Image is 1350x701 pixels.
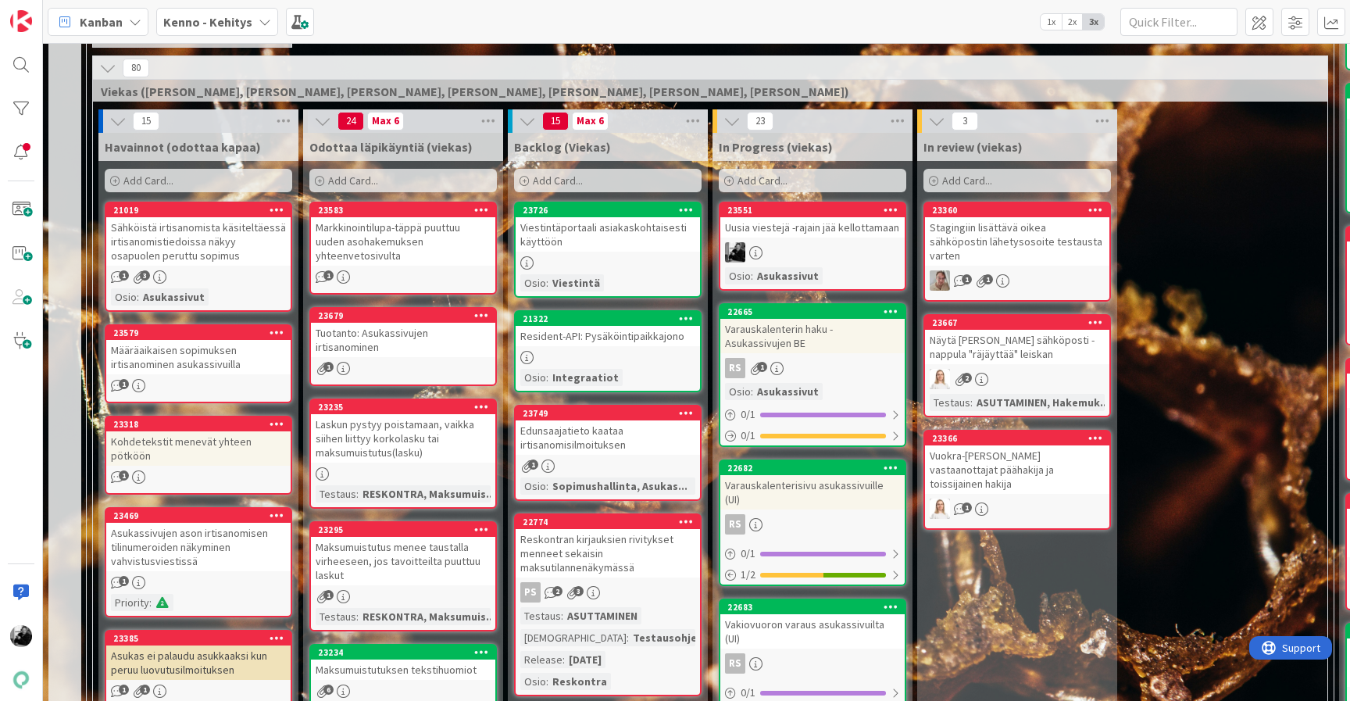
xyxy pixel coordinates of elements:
div: 22682 [727,463,905,474]
div: RS [720,653,905,674]
div: Testaus [316,485,356,503]
span: Add Card... [942,173,992,188]
div: 23366 [925,431,1109,445]
span: 23 [747,112,773,131]
img: KM [725,242,745,263]
img: SL [930,369,950,389]
span: 24 [337,112,364,131]
span: 1 [323,270,334,281]
div: 23579 [106,326,291,340]
div: 23583 [318,205,495,216]
div: Reskontran kirjauksien rivitykset menneet sekaisin maksutilannenäkymässä [516,529,700,578]
span: 3 [140,270,150,281]
div: Testausohjeet... [629,629,722,646]
div: 23360 [932,205,1109,216]
span: Odottaa läpikäyntiä (viekas) [309,139,473,155]
div: 23234 [318,647,495,658]
div: 23366 [932,433,1109,444]
div: Kohdetekstit menevät yhteen pötköön [106,431,291,466]
div: 23385Asukas ei palaudu asukkaaksi kun peruu luovutusilmoituksen [106,631,291,680]
span: : [546,274,548,291]
div: 23749Edunsaajatieto kaataa irtisanomisilmoituksen [516,406,700,455]
div: Maksumuistutuksen tekstihuomiot [311,660,495,680]
div: 23583 [311,203,495,217]
div: 23318Kohdetekstit menevät yhteen pötköön [106,417,291,466]
div: 23469Asukassivujen ason irtisanomisen tilinumeroiden näkyminen vahvistusviestissä [106,509,291,571]
span: 0 / 1 [741,427,755,444]
span: 6 [323,685,334,695]
div: 23235Laskun pystyy poistamaan, vaikka siihen liittyy korkolasku tai maksumuistutus(lasku) [311,400,495,463]
span: Add Card... [123,173,173,188]
div: Uusia viestejä -rajain jää kellottamaan [720,217,905,238]
div: 21019 [106,203,291,217]
span: : [546,369,548,386]
span: 3 [952,112,978,131]
div: 0/1 [720,405,905,424]
span: 1 [983,274,993,284]
div: Varauskalenterisivu asukassivuille (UI) [720,475,905,510]
div: [DATE] [565,651,605,668]
span: Add Card... [737,173,787,188]
div: 23360 [925,203,1109,217]
div: Edunsaajatieto kaataa irtisanomisilmoituksen [516,420,700,455]
span: In Progress (viekas) [719,139,833,155]
div: SL [925,369,1109,389]
span: : [137,288,139,306]
span: 3 [573,586,584,596]
div: Osio [111,288,137,306]
div: Reskontra [548,673,611,690]
span: 1 [119,470,129,481]
span: Backlog (Viekas) [514,139,611,155]
span: 0 / 1 [741,545,755,562]
div: Asukassivut [753,383,823,400]
span: 3x [1083,14,1104,30]
div: 0/1 [720,544,905,563]
span: 1 [119,270,129,281]
div: 23469 [106,509,291,523]
div: 23726 [523,205,700,216]
div: 23679Tuotanto: Asukassivujen irtisanominen [311,309,495,357]
div: 23318 [113,419,291,430]
span: Support [33,2,71,21]
div: Release [520,651,562,668]
div: 22774Reskontran kirjauksien rivitykset menneet sekaisin maksutilannenäkymässä [516,515,700,578]
div: 23579 [113,327,291,338]
div: 22665Varauskalenterin haku - Asukassivujen BE [720,305,905,353]
div: Maksumuistutus menee taustalla virheeseen, jos tavoitteilta puuttuu laskut [311,537,495,585]
div: Osio [725,267,751,284]
div: 23551Uusia viestejä -rajain jää kellottamaan [720,203,905,238]
div: 23749 [523,408,700,419]
span: : [356,485,359,503]
div: Osio [520,274,546,291]
div: 23726Viestintäportaali asiakaskohtaisesti käyttöön [516,203,700,252]
div: Asukassivujen ason irtisanomisen tilinumeroiden näkyminen vahvistusviestissä [106,523,291,571]
div: Vuokra-[PERSON_NAME] vastaanottajat päähakija ja toissijainen hakija [925,445,1109,494]
span: : [546,477,548,495]
div: RS [720,514,905,535]
div: 21322 [516,312,700,326]
div: Sopimushallinta, Asukas... [548,477,691,495]
span: 0 / 1 [741,685,755,701]
span: Add Card... [328,173,378,188]
span: : [562,651,565,668]
span: : [149,594,152,611]
div: Asukassivut [753,267,823,284]
div: Testaus [316,608,356,625]
div: RESKONTRA, Maksumuis... [359,485,499,503]
div: PS [516,582,700,603]
div: 23234 [311,646,495,660]
div: 23749 [516,406,700,420]
div: 23583Markkinointilupa-täppä puuttuu uuden asohakemuksen yhteenvetosivulta [311,203,495,266]
div: Määräaikaisen sopimuksen irtisanominen asukassivuilla [106,340,291,374]
div: Osio [725,383,751,400]
div: Stagingiin lisättävä oikea sähköpostin lähetysosoite testausta varten [925,217,1109,266]
span: Add Card... [533,173,583,188]
span: 1 [323,362,334,372]
div: 22683 [720,600,905,614]
div: 23295 [311,523,495,537]
img: SL [930,270,950,291]
div: 22665 [720,305,905,319]
div: 22774 [516,515,700,529]
div: SL [925,499,1109,519]
span: 2x [1062,14,1083,30]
